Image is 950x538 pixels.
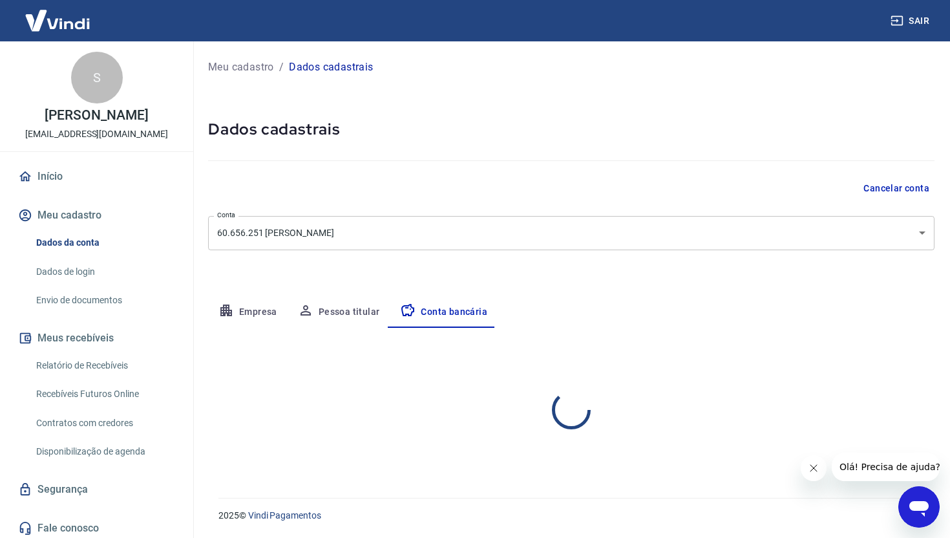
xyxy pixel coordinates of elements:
button: Pessoa titular [288,297,390,328]
a: Meu cadastro [208,59,274,75]
p: [PERSON_NAME] [45,109,148,122]
img: Vindi [16,1,100,40]
p: [EMAIL_ADDRESS][DOMAIN_NAME] [25,127,168,141]
a: Recebíveis Futuros Online [31,381,178,407]
a: Dados da conta [31,230,178,256]
button: Sair [888,9,934,33]
a: Relatório de Recebíveis [31,352,178,379]
a: Vindi Pagamentos [248,510,321,521]
iframe: Fechar mensagem [801,455,827,481]
label: Conta [217,210,235,220]
a: Contratos com credores [31,410,178,436]
a: Dados de login [31,259,178,285]
iframe: Mensagem da empresa [832,453,940,481]
a: Início [16,162,178,191]
button: Meus recebíveis [16,324,178,352]
a: Segurança [16,475,178,504]
button: Empresa [208,297,288,328]
div: S [71,52,123,103]
p: / [279,59,284,75]
h5: Dados cadastrais [208,119,934,140]
a: Disponibilização de agenda [31,438,178,465]
button: Cancelar conta [858,177,934,200]
button: Meu cadastro [16,201,178,230]
div: 60.656.251 [PERSON_NAME] [208,216,934,250]
iframe: Botão para abrir a janela de mensagens [898,486,940,528]
span: Olá! Precisa de ajuda? [8,9,109,19]
a: Envio de documentos [31,287,178,314]
button: Conta bancária [390,297,498,328]
p: Dados cadastrais [289,59,373,75]
p: 2025 © [218,509,919,522]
